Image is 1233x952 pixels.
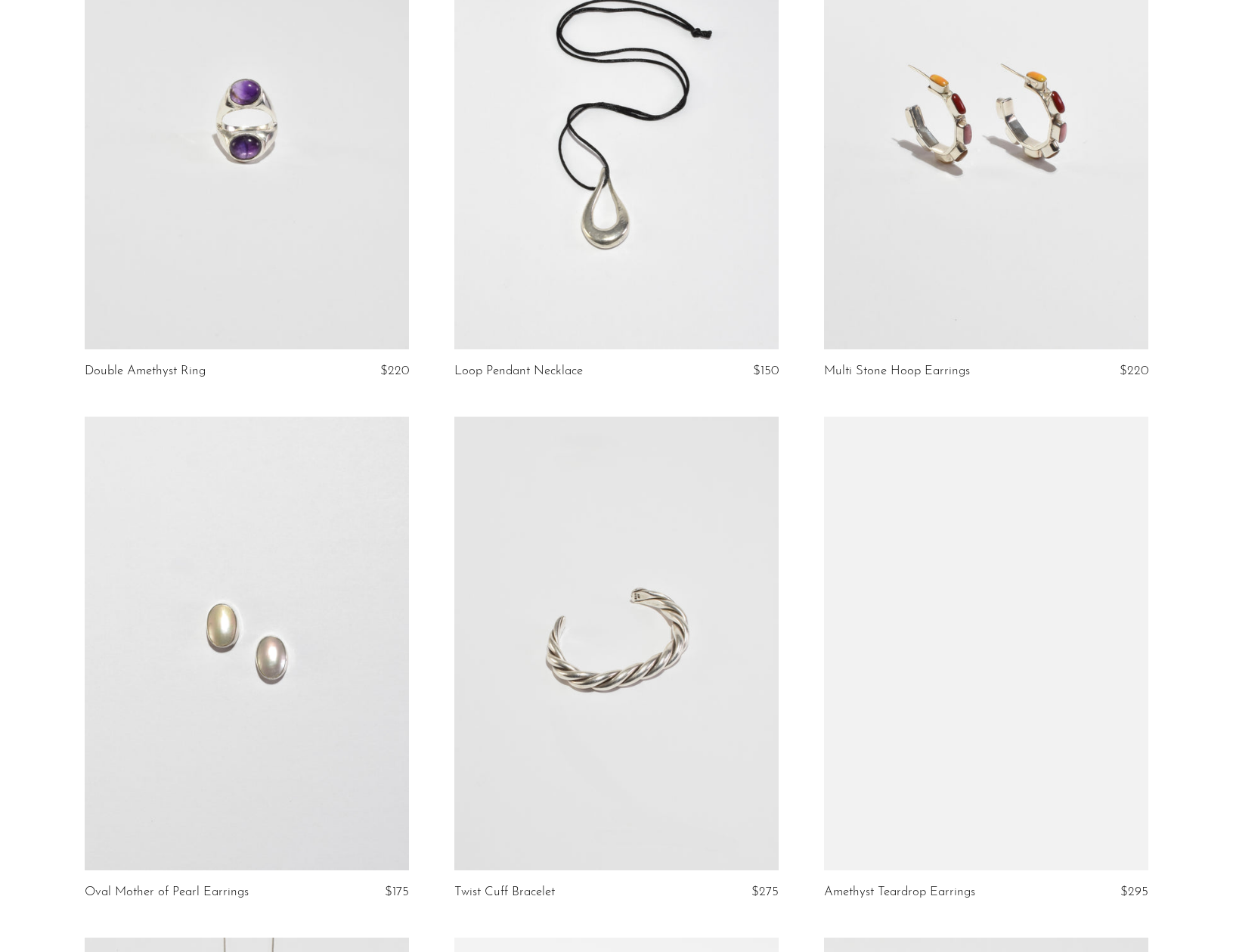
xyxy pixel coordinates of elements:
span: $275 [751,885,779,898]
a: Multi Stone Hoop Earrings [824,364,970,378]
a: Oval Mother of Pearl Earrings [85,885,249,899]
span: $295 [1120,885,1148,898]
a: Loop Pendant Necklace [454,364,583,378]
a: Amethyst Teardrop Earrings [824,885,975,899]
span: $220 [380,364,409,377]
a: Double Amethyst Ring [85,364,206,378]
span: $175 [385,885,409,898]
span: $220 [1120,364,1148,377]
a: Twist Cuff Bracelet [454,885,555,899]
span: $150 [753,364,779,377]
